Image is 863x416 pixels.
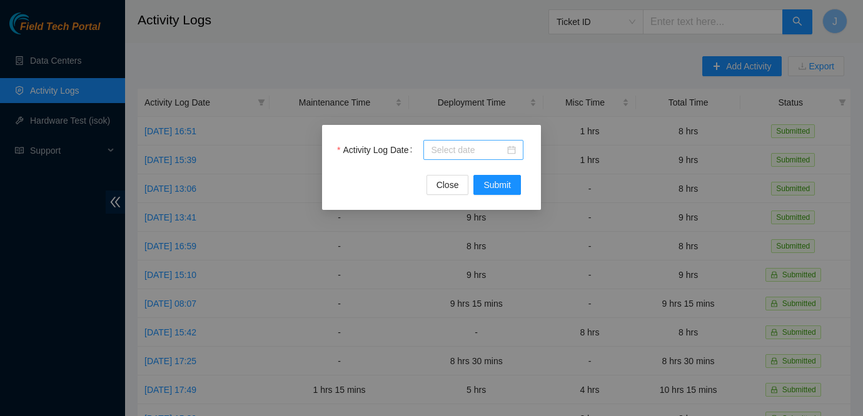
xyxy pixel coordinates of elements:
label: Activity Log Date [337,140,417,160]
input: Activity Log Date [431,143,505,157]
span: Close [437,178,459,192]
span: Submit [483,178,511,192]
button: Submit [473,175,521,195]
button: Close [426,175,469,195]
